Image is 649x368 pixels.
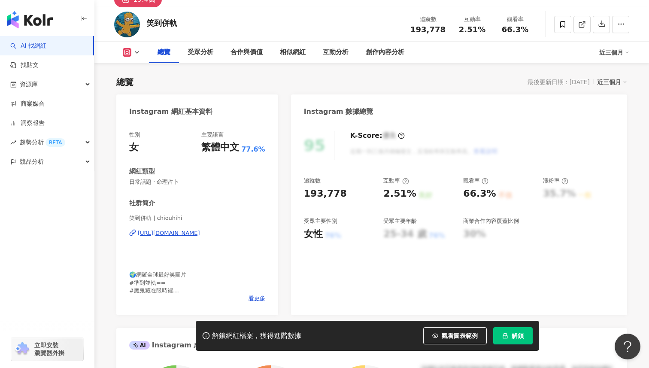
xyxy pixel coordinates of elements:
span: 193,778 [410,25,446,34]
img: chrome extension [14,342,30,356]
div: Instagram 網紅基本資料 [129,107,212,116]
span: 笑到併軌 | chiouhihi [129,214,265,222]
div: 觀看率 [499,15,531,24]
div: BETA [45,138,65,147]
div: 女 [129,141,139,154]
div: 互動率 [456,15,488,24]
span: 77.6% [241,145,265,154]
span: 🌍網羅全球最好笑圖片 #準到並軌== #魔鬼藏在限時裡 @chiouhihihihi 我的備用帳 加他好嗎 [129,271,224,301]
div: 受眾分析 [188,47,213,58]
div: 受眾主要年齡 [383,217,417,225]
div: 總覽 [116,76,133,88]
span: 2.51% [459,25,485,34]
div: 網紅類型 [129,167,155,176]
span: rise [10,140,16,146]
a: 找貼文 [10,61,39,70]
div: 追蹤數 [304,177,321,185]
div: 最後更新日期：[DATE] [528,79,590,85]
a: chrome extension立即安裝 瀏覽器外掛 [11,338,83,361]
div: 繁體中文 [201,141,239,154]
span: 資源庫 [20,75,38,94]
div: 193,778 [304,187,347,201]
span: lock [502,333,508,339]
div: 近三個月 [599,46,629,59]
a: searchAI 找網紅 [10,42,46,50]
div: 總覽 [158,47,170,58]
span: 競品分析 [20,152,44,171]
div: 66.3% [463,187,496,201]
div: 受眾主要性別 [304,217,337,225]
div: 笑到併軌 [146,18,177,28]
div: 近三個月 [597,76,627,88]
div: 觀看率 [463,177,488,185]
div: 互動率 [383,177,409,185]
span: 日常話題 · 命理占卜 [129,178,265,186]
div: K-Score : [350,131,405,140]
div: Instagram 數據總覽 [304,107,373,116]
div: 解鎖網紅檔案，獲得進階數據 [212,332,301,341]
button: 解鎖 [493,327,533,344]
div: 主要語言 [201,131,224,139]
a: 洞察報告 [10,119,45,128]
img: KOL Avatar [114,12,140,37]
a: [URL][DOMAIN_NAME] [129,229,265,237]
span: 立即安裝 瀏覽器外掛 [34,341,64,357]
div: 社群簡介 [129,199,155,208]
span: 解鎖 [512,332,524,339]
div: 性別 [129,131,140,139]
div: 互動分析 [323,47,349,58]
div: 追蹤數 [410,15,446,24]
a: 商案媒合 [10,100,45,108]
div: 女性 [304,228,323,241]
div: 合作與價值 [230,47,263,58]
div: 漲粉率 [543,177,568,185]
span: 趨勢分析 [20,133,65,152]
div: 2.51% [383,187,416,201]
div: 相似網紅 [280,47,306,58]
span: 66.3% [502,25,528,34]
span: 看更多 [249,295,265,302]
img: logo [7,11,53,28]
div: 商業合作內容覆蓋比例 [463,217,519,225]
span: 觀看圖表範例 [442,332,478,339]
div: 創作內容分析 [366,47,404,58]
button: 觀看圖表範例 [423,327,487,344]
div: [URL][DOMAIN_NAME] [138,229,200,237]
